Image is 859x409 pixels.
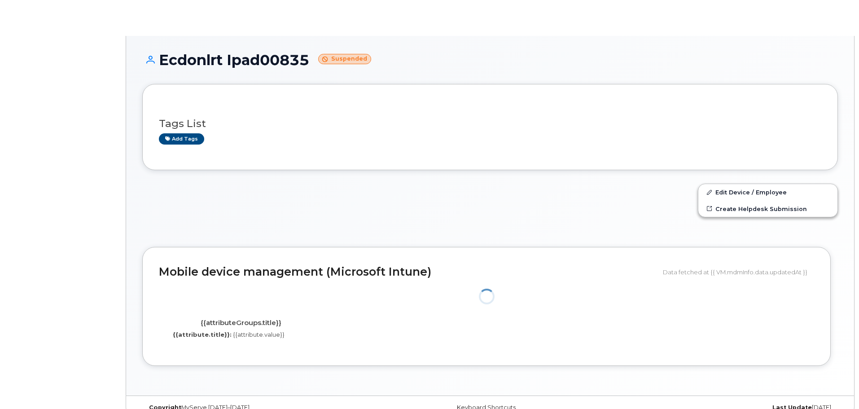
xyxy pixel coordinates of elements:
h4: {{attributeGroups.title}} [166,319,316,327]
small: Suspended [318,54,371,64]
a: Create Helpdesk Submission [698,201,837,217]
label: {{attribute.title}}: [173,330,232,339]
a: Add tags [159,133,204,145]
h2: Mobile device management (Microsoft Intune) [159,266,656,278]
h1: Ecdonlrt Ipad00835 [142,52,838,68]
h3: Tags List [159,118,821,129]
div: Data fetched at {{ VM.mdmInfo.data.updatedAt }} [663,264,814,281]
span: {{attribute.value}} [233,331,285,338]
a: Edit Device / Employee [698,184,837,200]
